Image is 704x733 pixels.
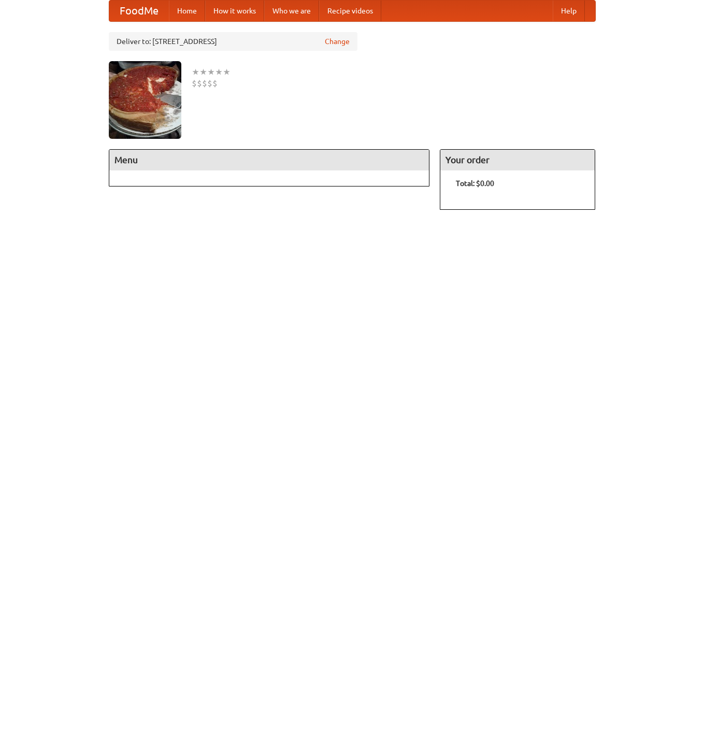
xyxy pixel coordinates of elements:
li: $ [207,78,212,89]
li: ★ [192,66,199,78]
a: How it works [205,1,264,21]
li: ★ [223,66,231,78]
a: Recipe videos [319,1,381,21]
a: Change [325,36,350,47]
a: Home [169,1,205,21]
a: Who we are [264,1,319,21]
a: Help [553,1,585,21]
img: angular.jpg [109,61,181,139]
li: $ [202,78,207,89]
a: FoodMe [109,1,169,21]
h4: Your order [440,150,595,170]
div: Deliver to: [STREET_ADDRESS] [109,32,357,51]
b: Total: $0.00 [456,179,494,188]
h4: Menu [109,150,429,170]
li: $ [197,78,202,89]
li: ★ [199,66,207,78]
li: $ [192,78,197,89]
li: ★ [215,66,223,78]
li: $ [212,78,218,89]
li: ★ [207,66,215,78]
